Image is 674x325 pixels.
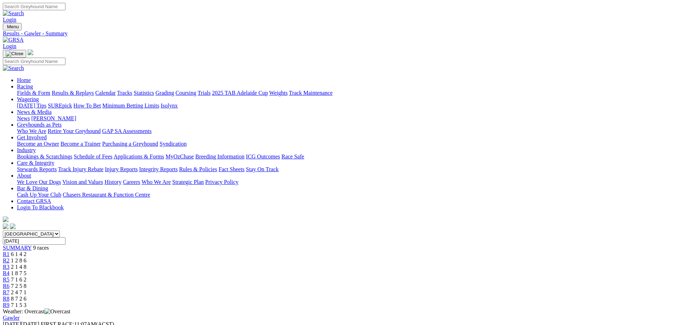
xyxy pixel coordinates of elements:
a: Become an Owner [17,141,59,147]
a: Strategic Plan [172,179,204,185]
a: Wagering [17,96,39,102]
a: Vision and Values [62,179,103,185]
button: Toggle navigation [3,23,22,30]
a: Stewards Reports [17,166,57,172]
a: Greyhounds as Pets [17,122,62,128]
a: Login [3,17,16,23]
img: GRSA [3,37,24,43]
span: 6 1 4 2 [11,251,27,257]
span: 9 races [33,245,49,251]
a: Login [3,43,16,49]
span: 7 2 5 8 [11,283,27,289]
img: Search [3,65,24,71]
span: R4 [3,270,10,276]
span: 1 2 8 6 [11,257,27,263]
a: Login To Blackbook [17,204,64,210]
a: Isolynx [161,103,178,109]
a: MyOzChase [166,153,194,159]
a: Careers [123,179,140,185]
a: Calendar [95,90,116,96]
div: Racing [17,90,671,96]
div: Care & Integrity [17,166,671,173]
a: Tracks [117,90,132,96]
input: Select date [3,237,65,245]
img: Search [3,10,24,17]
a: Bar & Dining [17,185,48,191]
img: Close [6,51,23,57]
a: Care & Integrity [17,160,54,166]
a: Cash Up Your Club [17,192,61,198]
a: Applications & Forms [114,153,164,159]
a: Race Safe [281,153,304,159]
img: Overcast [45,308,70,315]
a: Stay On Track [246,166,278,172]
a: Results - Gawler - Summary [3,30,671,37]
a: R7 [3,289,10,295]
a: R9 [3,302,10,308]
a: R8 [3,296,10,302]
a: Retire Your Greyhound [48,128,101,134]
img: logo-grsa-white.png [28,50,33,55]
a: Purchasing a Greyhound [102,141,158,147]
a: Who We Are [17,128,46,134]
a: Breeding Information [195,153,244,159]
span: Weather: Overcast [3,308,70,314]
span: 1 8 7 5 [11,270,27,276]
a: Trials [197,90,211,96]
a: Fields & Form [17,90,50,96]
a: Grading [156,90,174,96]
input: Search [3,3,65,10]
a: How To Bet [74,103,101,109]
a: Statistics [134,90,154,96]
a: GAP SA Assessments [102,128,152,134]
a: SUREpick [48,103,72,109]
a: Results & Replays [52,90,94,96]
a: News [17,115,30,121]
div: Greyhounds as Pets [17,128,671,134]
a: Schedule of Fees [74,153,112,159]
span: R2 [3,257,10,263]
a: Become a Trainer [61,141,101,147]
a: Coursing [175,90,196,96]
a: Track Maintenance [289,90,333,96]
a: Chasers Restaurant & Function Centre [63,192,150,198]
a: SUMMARY [3,245,31,251]
a: Home [17,77,31,83]
a: Syndication [160,141,186,147]
a: We Love Our Dogs [17,179,61,185]
a: Who We Are [142,179,171,185]
a: R3 [3,264,10,270]
a: Integrity Reports [139,166,178,172]
a: [PERSON_NAME] [31,115,76,121]
span: R6 [3,283,10,289]
img: facebook.svg [3,224,8,229]
a: Contact GRSA [17,198,51,204]
div: Industry [17,153,671,160]
div: About [17,179,671,185]
a: Bookings & Scratchings [17,153,72,159]
a: Weights [269,90,288,96]
a: Minimum Betting Limits [102,103,159,109]
a: Rules & Policies [179,166,217,172]
a: Gawler [3,315,19,321]
a: News & Media [17,109,52,115]
a: Privacy Policy [205,179,238,185]
span: 2 4 7 1 [11,289,27,295]
a: Get Involved [17,134,47,140]
span: 8 7 2 6 [11,296,27,302]
a: Industry [17,147,36,153]
input: Search [3,58,65,65]
a: R5 [3,277,10,283]
div: News & Media [17,115,671,122]
a: R1 [3,251,10,257]
img: logo-grsa-white.png [3,216,8,222]
div: Bar & Dining [17,192,671,198]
